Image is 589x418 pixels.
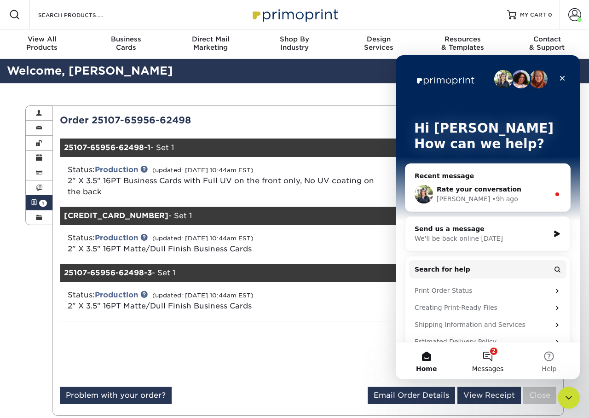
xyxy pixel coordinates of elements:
small: (updated: [DATE] 10:44am EST) [152,292,254,299]
span: 1 [39,200,47,207]
div: - Set 1 [60,207,474,225]
span: MY CART [520,11,546,19]
strong: [CREDIT_CARD_NUMBER] [64,211,168,220]
span: Business [84,35,168,43]
a: Production [95,290,138,299]
div: Services [336,35,421,52]
span: Contact [505,35,589,43]
div: & Templates [421,35,505,52]
a: DesignServices [336,29,421,59]
div: Status: [61,164,391,197]
div: Order 25107-65956-62498 [53,113,308,127]
span: 0 [548,12,552,18]
div: Industry [253,35,337,52]
strong: 25107-65956-62498-1 [64,143,150,152]
strong: 25107-65956-62498-3 [64,268,152,277]
iframe: Intercom live chat [396,55,580,379]
div: Cards [84,35,168,52]
input: SEARCH PRODUCTS..... [37,9,127,20]
div: - Set 1 [60,264,474,282]
small: (updated: [DATE] 10:44am EST) [152,235,254,242]
a: Production [95,165,138,174]
div: - Set 1 [60,139,474,157]
div: Status: [61,290,391,312]
div: Status: [61,232,391,255]
a: Shop ByIndustry [253,29,337,59]
a: Problem with your order? [60,387,172,404]
div: & Support [505,35,589,52]
a: 2" X 3.5" 16PT Business Cards with Full UV on the front only, No UV coating on the back [68,176,374,196]
a: Contact& Support [505,29,589,59]
a: Resources& Templates [421,29,505,59]
span: Direct Mail [168,35,253,43]
small: (updated: [DATE] 10:44am EST) [152,167,254,174]
a: View Receipt [457,387,521,404]
a: Email Order Details [368,387,455,404]
img: Primoprint [248,5,341,24]
iframe: Intercom live chat [558,387,580,409]
a: Production [95,233,138,242]
a: 1 [26,195,52,210]
a: 2" X 3.5" 16PT Matte/Dull Finish Business Cards [68,302,252,310]
a: 2" X 3.5" 16PT Matte/Dull Finish Business Cards [68,244,252,253]
a: BusinessCards [84,29,168,59]
a: Direct MailMarketing [168,29,253,59]
span: Design [336,35,421,43]
div: Marketing [168,35,253,52]
a: Close [523,387,556,404]
span: Resources [421,35,505,43]
span: Shop By [253,35,337,43]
